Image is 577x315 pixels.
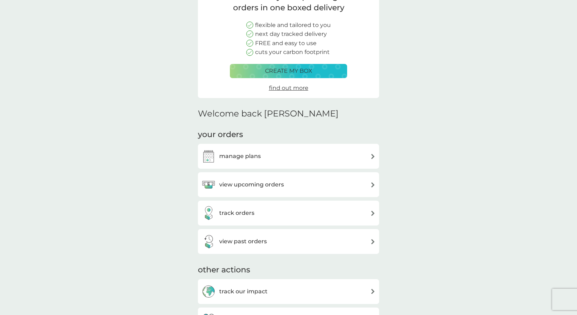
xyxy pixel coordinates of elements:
[265,66,312,76] p: create my box
[219,208,254,218] h3: track orders
[255,29,327,39] p: next day tracked delivery
[255,48,330,57] p: cuts your carbon footprint
[219,152,261,161] h3: manage plans
[219,237,267,246] h3: view past orders
[230,64,347,78] button: create my box
[370,182,376,188] img: arrow right
[219,287,268,296] h3: track our impact
[370,211,376,216] img: arrow right
[370,239,376,244] img: arrow right
[370,154,376,159] img: arrow right
[198,265,250,276] h3: other actions
[219,180,284,189] h3: view upcoming orders
[255,21,331,30] p: flexible and tailored to you
[370,289,376,294] img: arrow right
[198,129,243,140] h3: your orders
[255,39,317,48] p: FREE and easy to use
[198,109,339,119] h2: Welcome back [PERSON_NAME]
[269,83,308,93] a: find out more
[269,85,308,91] span: find out more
